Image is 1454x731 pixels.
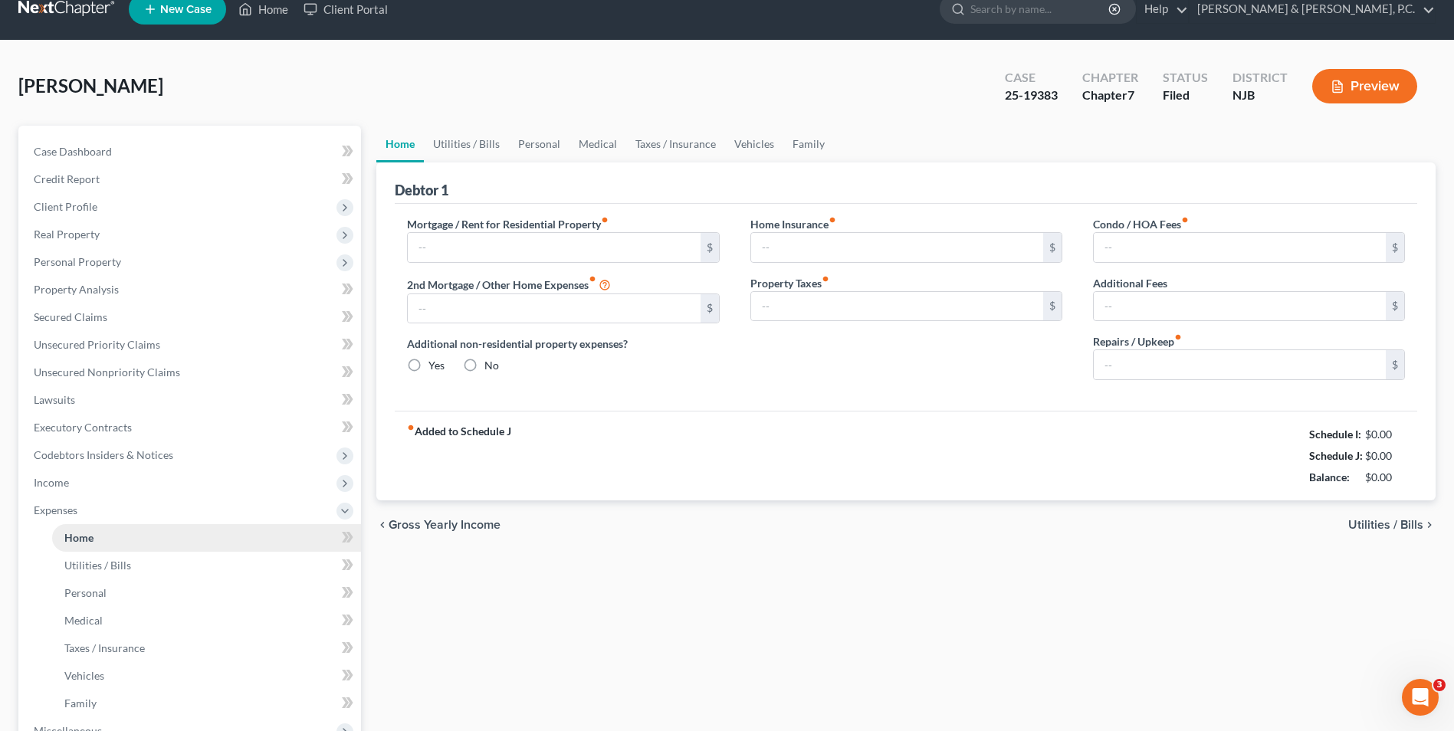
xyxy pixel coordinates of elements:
a: Personal [509,126,569,162]
span: Medical [64,614,103,627]
label: Additional non-residential property expenses? [407,336,719,352]
a: Personal [52,579,361,607]
label: Repairs / Upkeep [1093,333,1182,349]
a: Taxes / Insurance [626,126,725,162]
span: Personal [64,586,107,599]
label: Home Insurance [750,216,836,232]
i: chevron_left [376,519,389,531]
span: Real Property [34,228,100,241]
label: Mortgage / Rent for Residential Property [407,216,609,232]
span: Expenses [34,503,77,516]
span: Unsecured Nonpriority Claims [34,365,180,379]
button: Preview [1312,69,1417,103]
div: $ [1043,233,1062,262]
a: Medical [569,126,626,162]
strong: Schedule I: [1309,428,1361,441]
label: Property Taxes [750,275,829,291]
div: Case [1005,69,1058,87]
div: Status [1163,69,1208,87]
button: Utilities / Bills chevron_right [1348,519,1436,531]
div: $0.00 [1365,427,1406,442]
span: Gross Yearly Income [389,519,501,531]
i: fiber_manual_record [601,216,609,224]
input: -- [1094,233,1386,262]
label: Condo / HOA Fees [1093,216,1189,232]
a: Utilities / Bills [424,126,509,162]
input: -- [751,292,1043,321]
span: Lawsuits [34,393,75,406]
a: Property Analysis [21,276,361,303]
label: No [484,358,499,373]
button: chevron_left Gross Yearly Income [376,519,501,531]
i: fiber_manual_record [822,275,829,283]
span: Taxes / Insurance [64,641,145,654]
span: New Case [160,4,212,15]
a: Vehicles [52,662,361,690]
input: -- [1094,292,1386,321]
span: Family [64,697,97,710]
div: Debtor 1 [395,181,448,199]
span: [PERSON_NAME] [18,74,163,97]
a: Credit Report [21,166,361,193]
a: Lawsuits [21,386,361,414]
a: Unsecured Priority Claims [21,331,361,359]
input: -- [408,233,700,262]
strong: Added to Schedule J [407,424,511,488]
i: fiber_manual_record [829,216,836,224]
label: Yes [428,358,445,373]
span: Executory Contracts [34,421,132,434]
a: Utilities / Bills [52,552,361,579]
a: Family [783,126,834,162]
span: Unsecured Priority Claims [34,338,160,351]
span: Codebtors Insiders & Notices [34,448,173,461]
span: Client Profile [34,200,97,213]
label: Additional Fees [1093,275,1167,291]
div: Filed [1163,87,1208,104]
i: fiber_manual_record [407,424,415,431]
span: Utilities / Bills [64,559,131,572]
a: Taxes / Insurance [52,634,361,662]
i: chevron_right [1423,519,1436,531]
input: -- [751,233,1043,262]
a: Vehicles [725,126,783,162]
span: Utilities / Bills [1348,519,1423,531]
a: Secured Claims [21,303,361,331]
span: Credit Report [34,172,100,185]
a: Home [52,524,361,552]
i: fiber_manual_record [589,275,596,283]
strong: Schedule J: [1309,449,1363,462]
a: Home [376,126,424,162]
div: $0.00 [1365,448,1406,464]
i: fiber_manual_record [1181,216,1189,224]
a: Unsecured Nonpriority Claims [21,359,361,386]
div: $ [1043,292,1062,321]
span: Home [64,531,94,544]
input: -- [408,294,700,323]
div: $ [1386,233,1404,262]
div: Chapter [1082,87,1138,104]
span: 7 [1127,87,1134,102]
span: 3 [1433,679,1446,691]
div: $0.00 [1365,470,1406,485]
div: $ [1386,292,1404,321]
span: Income [34,476,69,489]
div: Chapter [1082,69,1138,87]
strong: Balance: [1309,470,1350,484]
label: 2nd Mortgage / Other Home Expenses [407,275,611,293]
a: Medical [52,607,361,634]
div: $ [1386,350,1404,379]
input: -- [1094,350,1386,379]
a: Family [52,690,361,717]
div: $ [701,233,719,262]
span: Property Analysis [34,283,119,296]
i: fiber_manual_record [1174,333,1182,341]
div: NJB [1232,87,1288,104]
div: District [1232,69,1288,87]
div: $ [701,294,719,323]
span: Personal Property [34,255,121,268]
span: Vehicles [64,669,104,682]
a: Executory Contracts [21,414,361,441]
iframe: Intercom live chat [1402,679,1439,716]
div: 25-19383 [1005,87,1058,104]
span: Case Dashboard [34,145,112,158]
